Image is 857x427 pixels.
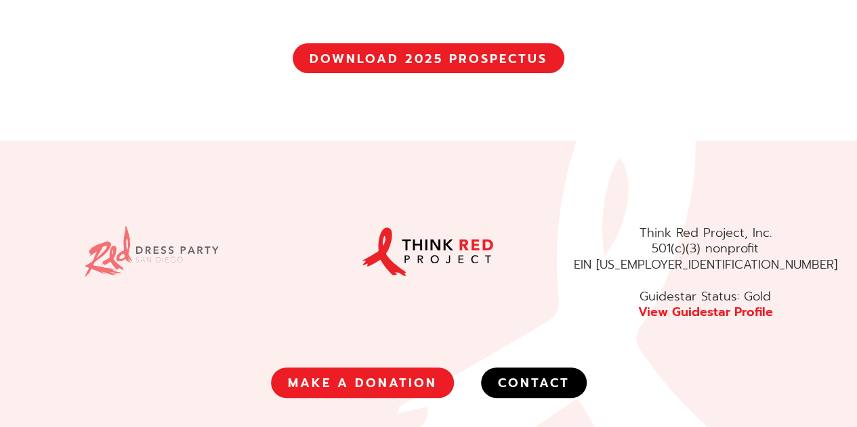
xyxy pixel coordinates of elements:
a: View Guidestar Profile [637,302,772,321]
a: MAKE A DONATION [271,367,454,397]
div: Think Red Project, Inc. 501(c)(3) nonprofit EIN [US_EMPLOYER_IDENTIFICATION_NUMBER] Guidestar Sta... [567,225,843,320]
a: CONTACT [481,367,587,397]
a: DOWNLOAD 2025 PROSPECTUS [293,43,564,73]
img: Think Red Project [360,225,496,278]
